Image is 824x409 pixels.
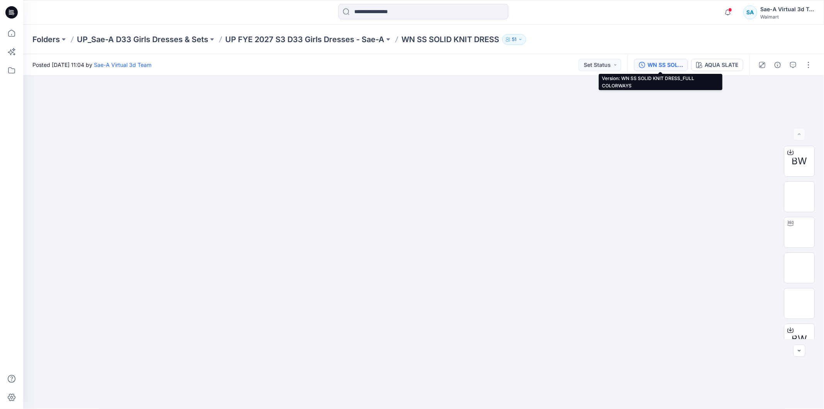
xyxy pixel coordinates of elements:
[705,61,738,69] div: AQUA SLATE
[512,35,516,44] p: 51
[77,34,208,45] a: UP_Sae-A D33 Girls Dresses & Sets
[792,332,807,346] span: BW
[792,154,807,168] span: BW
[502,34,526,45] button: 51
[760,14,814,20] div: Walmart
[94,61,151,68] a: Sae-A Virtual 3d Team
[760,5,814,14] div: Sae-A Virtual 3d Team
[691,59,743,71] button: AQUA SLATE
[647,61,683,69] div: WN SS SOLID KNIT DRESS_FULL COLORWAYS
[771,59,784,71] button: Details
[225,34,384,45] a: UP FYE 2027 S3 D33 Girls Dresses - Sae-A
[32,61,151,69] span: Posted [DATE] 11:04 by
[634,59,688,71] button: WN SS SOLID KNIT DRESS_FULL COLORWAYS
[401,34,499,45] p: WN SS SOLID KNIT DRESS
[743,5,757,19] div: SA
[32,34,60,45] a: Folders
